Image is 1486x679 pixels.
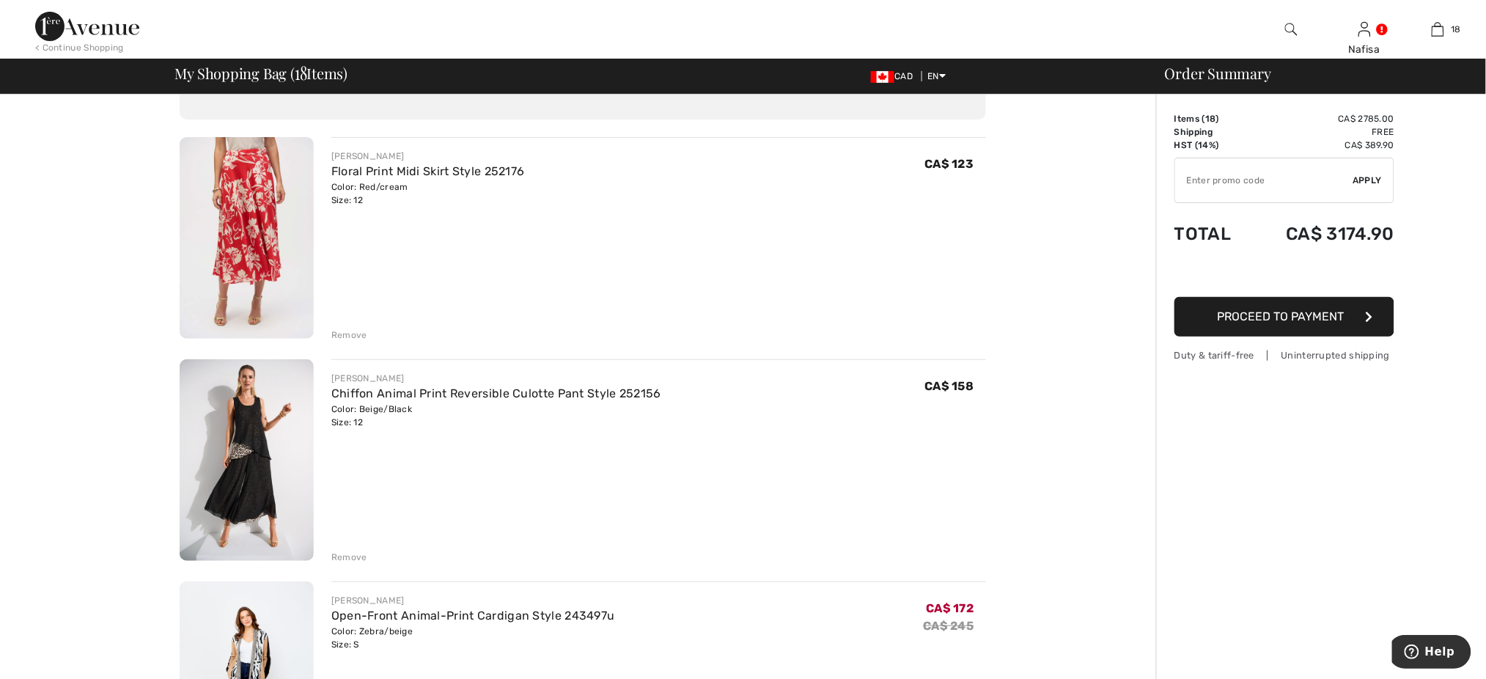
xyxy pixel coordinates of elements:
[1174,125,1250,139] td: Shipping
[1328,42,1400,57] div: Nafisa
[1175,158,1353,202] input: Promo code
[871,71,919,81] span: CAD
[1358,22,1371,36] a: Sign In
[331,625,615,651] div: Color: Zebra/beige Size: S
[35,41,124,54] div: < Continue Shopping
[331,180,525,207] div: Color: Red/cream Size: 12
[928,71,946,81] span: EN
[1250,125,1394,139] td: Free
[331,594,615,607] div: [PERSON_NAME]
[331,609,615,623] a: Open-Front Animal-Print Cardigan Style 243497u
[1432,21,1444,38] img: My Bag
[331,403,661,429] div: Color: Beige/Black Size: 12
[331,164,525,178] a: Floral Print Midi Skirt Style 252176
[1353,174,1383,187] span: Apply
[1205,114,1216,124] span: 18
[1392,635,1471,672] iframe: Opens a widget where you can find more information
[1250,209,1394,259] td: CA$ 3174.90
[1147,66,1477,81] div: Order Summary
[35,12,139,41] img: 1ère Avenue
[1174,112,1250,125] td: Items ( )
[1174,259,1394,292] iframe: PayPal-paypal
[1174,139,1250,152] td: HST (14%)
[1452,23,1462,36] span: 18
[923,619,974,633] s: CA$ 245
[871,71,894,83] img: Canadian Dollar
[331,386,661,400] a: Chiffon Animal Print Reversible Culotte Pant Style 252156
[1250,139,1394,152] td: CA$ 389.90
[1174,297,1394,337] button: Proceed to Payment
[924,157,974,171] span: CA$ 123
[1250,112,1394,125] td: CA$ 2785.00
[1285,21,1298,38] img: search the website
[1174,348,1394,362] div: Duty & tariff-free | Uninterrupted shipping
[175,66,348,81] span: My Shopping Bag ( Items)
[295,62,307,81] span: 18
[1218,309,1345,323] span: Proceed to Payment
[1358,21,1371,38] img: My Info
[926,601,974,615] span: CA$ 172
[180,137,314,339] img: Floral Print Midi Skirt Style 252176
[924,379,974,393] span: CA$ 158
[331,551,367,564] div: Remove
[331,372,661,385] div: [PERSON_NAME]
[331,329,367,342] div: Remove
[331,150,525,163] div: [PERSON_NAME]
[1174,209,1250,259] td: Total
[180,359,314,561] img: Chiffon Animal Print Reversible Culotte Pant Style 252156
[1402,21,1474,38] a: 18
